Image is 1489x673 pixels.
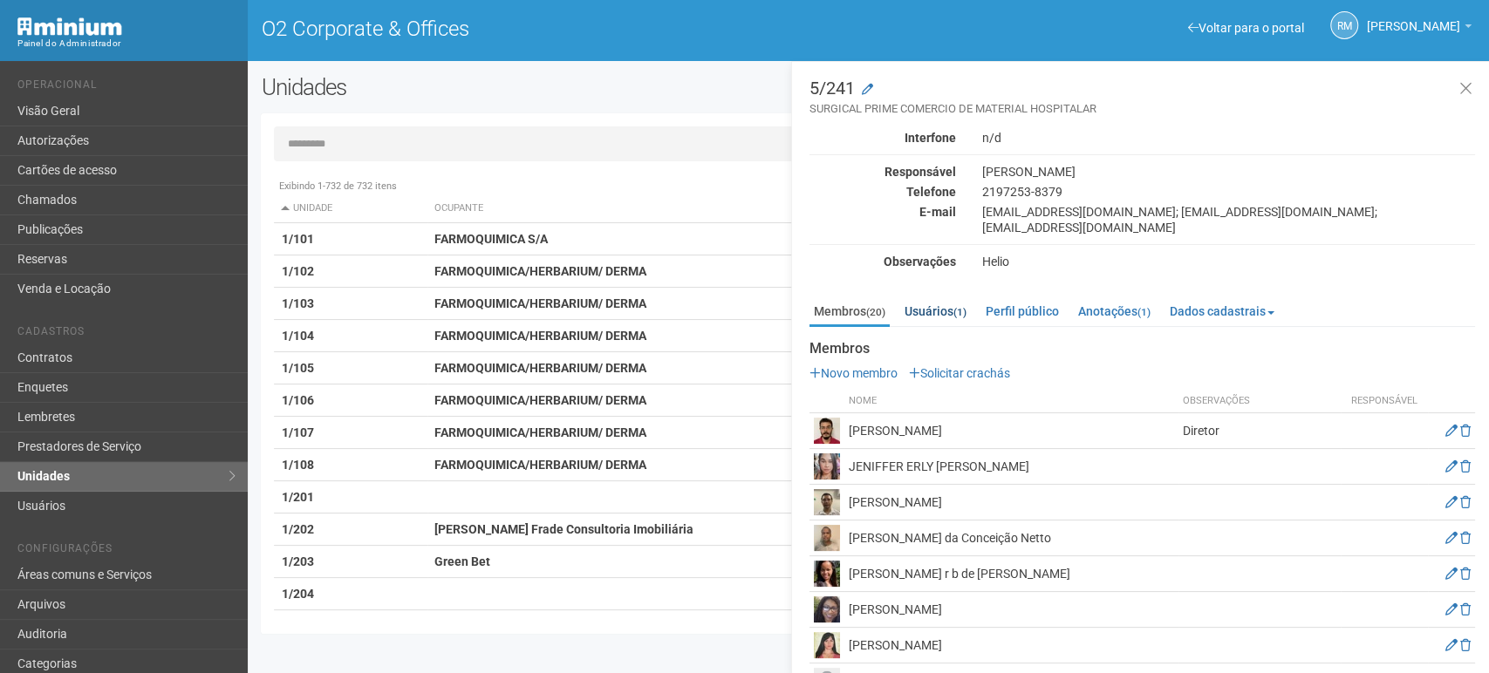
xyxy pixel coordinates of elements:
[1137,306,1151,318] small: (1)
[969,254,1488,269] div: Helio
[844,628,1178,663] td: [PERSON_NAME]
[796,204,969,220] div: E-mail
[434,232,548,246] strong: FARMOQUIMICA S/A
[981,298,1063,324] a: Perfil público
[969,204,1488,235] div: [EMAIL_ADDRESS][DOMAIN_NAME]; [EMAIL_ADDRESS][DOMAIN_NAME]; [EMAIL_ADDRESS][DOMAIN_NAME]
[796,254,969,269] div: Observações
[17,36,235,51] div: Painel do Administrador
[281,329,313,343] strong: 1/104
[434,264,646,278] strong: FARMOQUIMICA/HERBARIUM/ DERMA
[809,79,1475,117] h3: 5/241
[281,619,313,633] strong: 1/205
[809,298,890,327] a: Membros(20)
[1460,424,1471,438] a: Excluir membro
[1178,390,1341,413] th: Observações
[866,306,885,318] small: (20)
[281,522,313,536] strong: 1/202
[1367,3,1460,33] span: Rogério Machado
[434,296,646,310] strong: FARMOQUIMICA/HERBARIUM/ DERMA
[1445,424,1458,438] a: Editar membro
[434,393,646,407] strong: FARMOQUIMICA/HERBARIUM/ DERMA
[281,361,313,375] strong: 1/105
[281,587,313,601] strong: 1/204
[261,17,855,40] h1: O2 Corporate & Offices
[1367,22,1472,36] a: [PERSON_NAME]
[281,458,313,472] strong: 1/108
[1341,390,1428,413] th: Responsável
[1178,413,1341,449] td: Diretor
[844,413,1178,449] td: [PERSON_NAME]
[814,525,840,551] img: user.png
[814,418,840,444] img: user.png
[844,390,1178,413] th: Nome
[434,361,646,375] strong: FARMOQUIMICA/HERBARIUM/ DERMA
[1445,531,1458,545] a: Editar membro
[1188,21,1304,35] a: Voltar para o portal
[261,74,752,100] h2: Unidades
[274,194,427,223] th: Unidade: activate to sort column descending
[900,298,971,324] a: Usuários(1)
[809,101,1475,117] small: SURGICAL PRIME COMERCIO DE MATERIAL HOSPITALAR
[1460,567,1471,581] a: Excluir membro
[274,179,1463,194] div: Exibindo 1-732 de 732 itens
[796,164,969,180] div: Responsável
[1445,638,1458,652] a: Editar membro
[809,366,898,380] a: Novo membro
[814,596,840,622] img: user.png
[17,325,235,343] li: Cadastros
[434,619,484,633] strong: MAISRIO
[814,453,840,479] img: user.png
[281,232,313,246] strong: 1/101
[844,449,1178,485] td: JENIFFER ERLY [PERSON_NAME]
[844,520,1178,556] td: [PERSON_NAME] da Conceição Netto
[281,393,313,407] strong: 1/106
[434,425,646,439] strong: FARMOQUIMICA/HERBARIUM/ DERMA
[1445,495,1458,509] a: Editar membro
[1445,459,1458,473] a: Editar membro
[434,522,693,536] strong: [PERSON_NAME] Frade Consultoria Imobiliária
[1460,531,1471,545] a: Excluir membro
[434,329,646,343] strong: FARMOQUIMICA/HERBARIUM/ DERMA
[1460,495,1471,509] a: Excluir membro
[434,554,490,568] strong: Green Bet
[969,184,1488,200] div: 2197253-8379
[281,296,313,310] strong: 1/103
[281,490,313,504] strong: 1/201
[862,81,873,99] a: Modificar a unidade
[844,592,1178,628] td: [PERSON_NAME]
[1460,459,1471,473] a: Excluir membro
[814,561,840,587] img: user.png
[281,264,313,278] strong: 1/102
[1330,11,1358,39] a: RM
[796,130,969,146] div: Interfone
[814,632,840,658] img: user.png
[1460,638,1471,652] a: Excluir membro
[1460,602,1471,616] a: Excluir membro
[281,554,313,568] strong: 1/203
[809,341,1475,357] strong: Membros
[953,306,966,318] small: (1)
[1445,567,1458,581] a: Editar membro
[427,194,953,223] th: Ocupante: activate to sort column ascending
[1165,298,1279,324] a: Dados cadastrais
[814,489,840,515] img: user.png
[909,366,1010,380] a: Solicitar crachás
[844,485,1178,520] td: [PERSON_NAME]
[969,130,1488,146] div: n/d
[1074,298,1155,324] a: Anotações(1)
[796,184,969,200] div: Telefone
[17,78,235,97] li: Operacional
[17,17,122,36] img: Minium
[281,425,313,439] strong: 1/107
[17,542,235,561] li: Configurações
[434,458,646,472] strong: FARMOQUIMICA/HERBARIUM/ DERMA
[1445,602,1458,616] a: Editar membro
[844,556,1178,592] td: [PERSON_NAME] r b de [PERSON_NAME]
[969,164,1488,180] div: [PERSON_NAME]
